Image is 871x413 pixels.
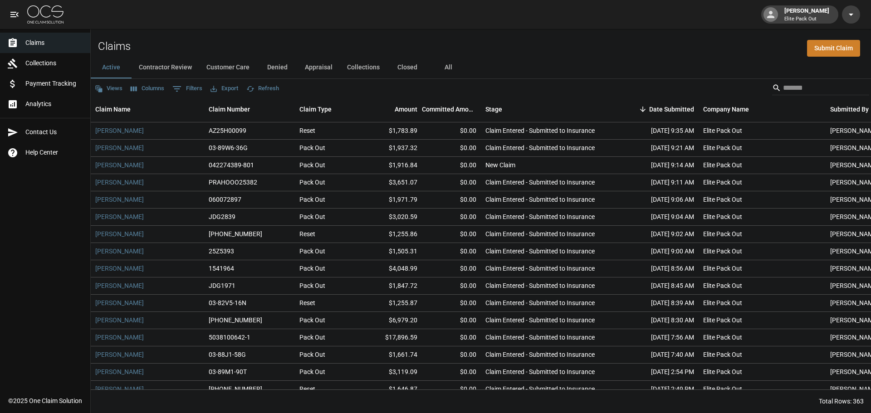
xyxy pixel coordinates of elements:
[781,6,833,23] div: [PERSON_NAME]
[299,160,325,170] div: Pack Out
[485,143,595,152] div: Claim Entered - Submitted to Insurance
[485,316,595,325] div: Claim Entered - Submitted to Insurance
[8,396,82,405] div: © 2025 One Claim Solution
[422,157,481,174] div: $0.00
[170,82,205,96] button: Show filters
[422,277,481,295] div: $0.00
[363,140,422,157] div: $1,937.32
[617,174,699,191] div: [DATE] 9:11 AM
[95,143,144,152] a: [PERSON_NAME]
[299,247,325,256] div: Pack Out
[209,247,234,256] div: 25Z5393
[485,195,595,204] div: Claim Entered - Submitted to Insurance
[617,346,699,364] div: [DATE] 7:40 AM
[93,82,125,96] button: Views
[422,191,481,209] div: $0.00
[209,350,246,359] div: 03-88J1-58G
[703,264,742,273] div: Elite Pack Out
[299,281,325,290] div: Pack Out
[617,329,699,346] div: [DATE] 7:56 AM
[703,126,742,135] div: Elite Pack Out
[485,247,595,256] div: Claim Entered - Submitted to Insurance
[25,38,83,48] span: Claims
[299,384,315,394] div: Reset
[703,247,742,256] div: Elite Pack Out
[199,57,257,78] button: Customer Care
[128,82,166,96] button: Select columns
[209,229,262,238] div: 1006-32-2005
[363,381,422,398] div: $1,646.87
[363,122,422,140] div: $1,783.89
[363,329,422,346] div: $17,896.59
[95,333,144,342] a: [PERSON_NAME]
[95,229,144,238] a: [PERSON_NAME]
[25,148,83,157] span: Help Center
[422,381,481,398] div: $0.00
[299,126,315,135] div: Reset
[363,277,422,295] div: $1,847.72
[209,384,262,394] div: 01-009-151167
[703,178,742,187] div: Elite Pack Out
[5,5,24,24] button: open drawer
[299,350,325,359] div: Pack Out
[387,57,428,78] button: Closed
[485,160,515,170] div: New Claim
[485,212,595,221] div: Claim Entered - Submitted to Insurance
[485,367,595,376] div: Claim Entered - Submitted to Insurance
[98,40,131,53] h2: Claims
[209,264,234,273] div: 1541964
[132,57,199,78] button: Contractor Review
[485,97,502,122] div: Stage
[395,97,417,122] div: Amount
[703,350,742,359] div: Elite Pack Out
[703,143,742,152] div: Elite Pack Out
[95,384,144,394] a: [PERSON_NAME]
[25,79,83,88] span: Payment Tracking
[703,281,742,290] div: Elite Pack Out
[363,243,422,260] div: $1,505.31
[299,316,325,325] div: Pack Out
[617,140,699,157] div: [DATE] 9:21 AM
[204,97,295,122] div: Claim Number
[617,364,699,381] div: [DATE] 2:54 PM
[703,160,742,170] div: Elite Pack Out
[363,346,422,364] div: $1,661.74
[244,82,281,96] button: Refresh
[91,57,132,78] button: Active
[363,97,422,122] div: Amount
[95,247,144,256] a: [PERSON_NAME]
[95,160,144,170] a: [PERSON_NAME]
[25,99,83,109] span: Analytics
[617,97,699,122] div: Date Submitted
[209,298,246,307] div: 03-82V5-16N
[25,127,83,137] span: Contact Us
[422,226,481,243] div: $0.00
[617,277,699,295] div: [DATE] 8:45 AM
[95,281,144,290] a: [PERSON_NAME]
[363,174,422,191] div: $3,651.07
[422,97,481,122] div: Committed Amount
[95,195,144,204] a: [PERSON_NAME]
[209,126,246,135] div: AZ25H00099
[422,312,481,329] div: $0.00
[422,260,481,277] div: $0.00
[422,243,481,260] div: $0.00
[209,333,250,342] div: 5038100642-1
[485,264,595,273] div: Claim Entered - Submitted to Insurance
[209,316,262,325] div: 01-009-151167
[703,298,742,307] div: Elite Pack Out
[95,316,144,325] a: [PERSON_NAME]
[422,329,481,346] div: $0.00
[299,264,325,273] div: Pack Out
[617,157,699,174] div: [DATE] 9:14 AM
[363,312,422,329] div: $6,979.20
[703,97,749,122] div: Company Name
[428,57,469,78] button: All
[95,298,144,307] a: [PERSON_NAME]
[485,126,595,135] div: Claim Entered - Submitted to Insurance
[784,15,829,23] p: Elite Pack Out
[299,143,325,152] div: Pack Out
[636,103,649,116] button: Sort
[485,333,595,342] div: Claim Entered - Submitted to Insurance
[617,209,699,226] div: [DATE] 9:04 AM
